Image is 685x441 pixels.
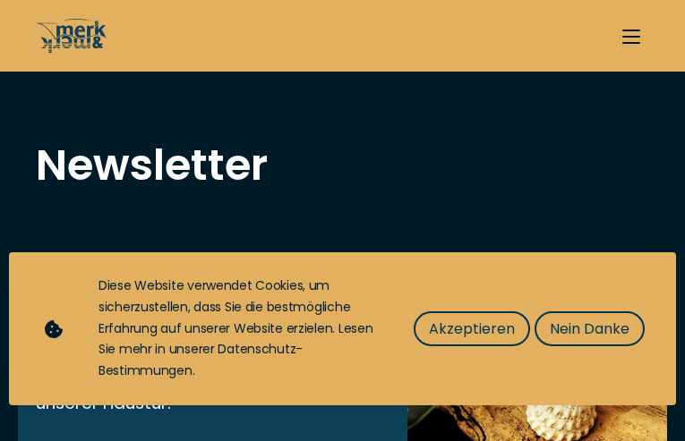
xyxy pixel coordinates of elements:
[429,318,515,340] span: Akzeptieren
[414,311,530,346] button: Akzeptieren
[36,143,649,188] h1: Newsletter
[535,311,645,346] button: Nein Danke
[98,276,378,382] div: Diese Website verwendet Cookies, um sicherzustellen, dass Sie die bestmögliche Erfahrung auf unse...
[550,318,629,340] span: Nein Danke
